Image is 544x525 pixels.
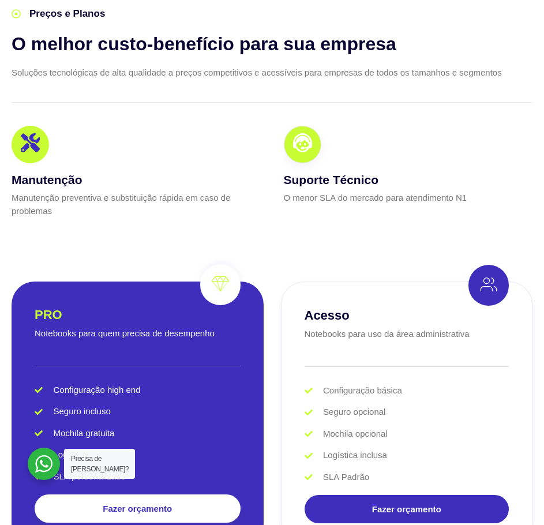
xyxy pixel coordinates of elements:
[320,471,369,484] span: SLA Padrão
[12,192,261,217] p: Manutenção preventiva e substituição rápida em caso de problemas
[372,505,441,513] span: Fazer orçamento
[12,171,261,189] h3: Manutenção
[320,427,388,441] span: Mochila opcional
[305,495,509,523] a: Fazer orçamento
[320,384,402,397] span: Configuração básica
[12,66,532,80] p: Soluções tecnológicas de alta qualidade a preços competitivos e acessíveis para empresas de todos...
[305,328,509,341] p: Notebooks para uso da área administrativa
[35,307,62,322] h2: PRO
[51,405,111,418] span: Seguro incluso
[71,455,129,473] span: Precisa de [PERSON_NAME]?
[51,427,115,440] span: Mochila gratuita
[103,504,172,513] span: Fazer orçamento
[12,33,532,55] h2: O melhor custo-benefício para sua empresa
[320,406,385,419] span: Seguro opcional
[305,308,350,322] h2: Acesso
[51,384,141,397] span: Configuração high end
[320,449,387,462] span: Logística inclusa
[35,494,241,523] a: Fazer orçamento
[35,327,241,340] p: Notebooks para quem precisa de desempenho
[284,192,533,205] p: O menor SLA do mercado para atendimento N1
[27,6,105,21] span: Preços e Planos
[284,171,533,189] h3: Suporte Técnico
